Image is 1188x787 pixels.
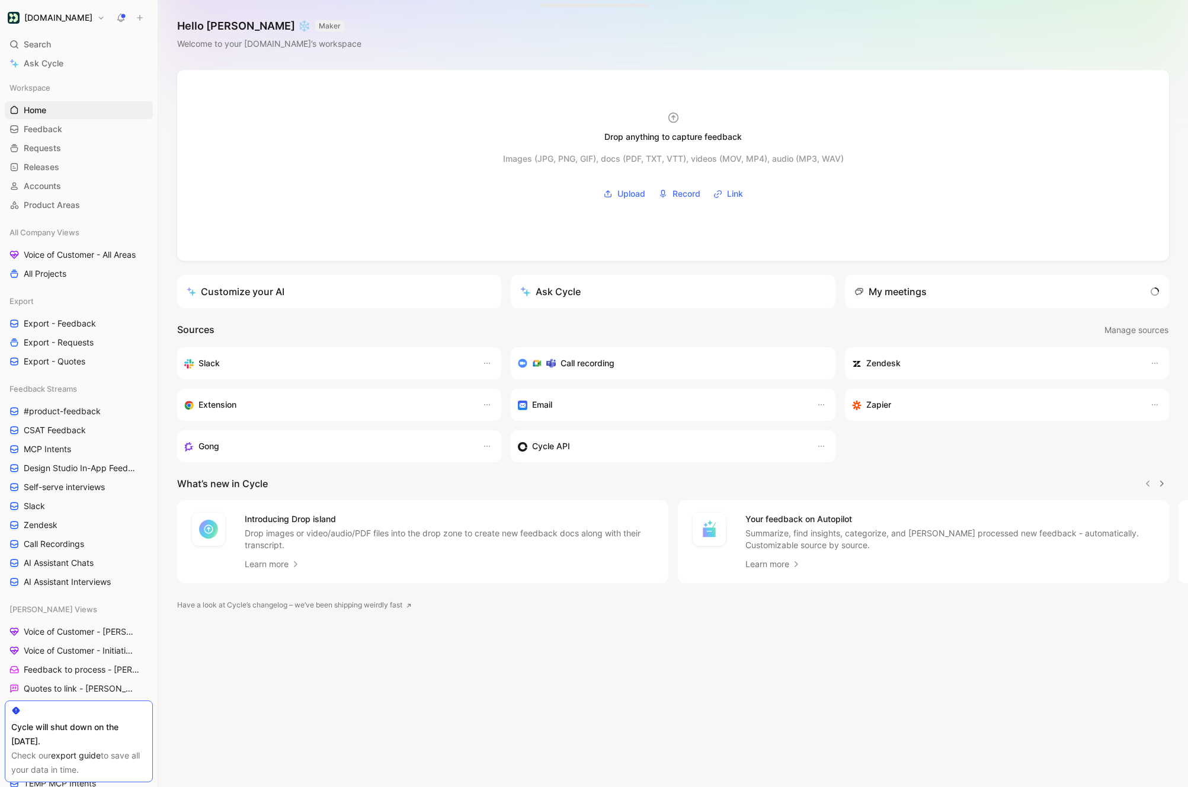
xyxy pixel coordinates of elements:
[532,439,570,453] h3: Cycle API
[9,226,79,238] span: All Company Views
[532,398,552,412] h3: Email
[852,356,1138,370] div: Sync accounts and create docs
[9,603,97,615] span: [PERSON_NAME] Views
[11,748,146,777] div: Check our to save all your data in time.
[187,284,284,299] div: Customize your AI
[24,424,86,436] span: CSAT Feedback
[24,443,71,455] span: MCP Intents
[866,356,901,370] h3: Zendesk
[24,557,94,569] span: AI Assistant Chats
[177,19,361,33] h1: Hello [PERSON_NAME] ❄️
[24,12,92,23] h1: [DOMAIN_NAME]
[5,101,153,119] a: Home
[245,527,654,551] p: Drop images or video/audio/PDF files into the drop zone to create new feedback docs along with th...
[518,439,804,453] div: Sync accounts & send feedback from custom sources. Get inspired by our favorite use case
[24,268,66,280] span: All Projects
[866,398,891,412] h3: Zapier
[5,661,153,679] a: Feedback to process - [PERSON_NAME]
[177,599,412,611] a: Have a look at Cycle’s changelog – we’ve been shipping weirdly fast
[24,645,136,657] span: Voice of Customer - Initiatives
[5,497,153,515] a: Slack
[745,557,801,571] a: Learn more
[11,720,146,748] div: Cycle will shut down on the [DATE].
[5,421,153,439] a: CSAT Feedback
[599,185,649,203] button: Upload
[24,180,61,192] span: Accounts
[245,557,300,571] a: Learn more
[1104,322,1169,338] button: Manage sources
[177,37,361,51] div: Welcome to your [DOMAIN_NAME]’s workspace
[24,199,80,211] span: Product Areas
[5,600,153,618] div: [PERSON_NAME] Views
[24,500,45,512] span: Slack
[520,284,581,299] div: Ask Cycle
[24,519,57,531] span: Zendesk
[8,12,20,24] img: Customer.io
[5,699,153,716] a: [PERSON_NAME] - Projects
[24,356,85,367] span: Export - Quotes
[5,402,153,420] a: #product-feedback
[24,683,137,695] span: Quotes to link - [PERSON_NAME]
[854,284,927,299] div: My meetings
[1104,323,1168,337] span: Manage sources
[9,82,50,94] span: Workspace
[24,318,96,329] span: Export - Feedback
[5,680,153,698] a: Quotes to link - [PERSON_NAME]
[24,626,139,638] span: Voice of Customer - [PERSON_NAME]
[745,512,1155,526] h4: Your feedback on Autopilot
[198,356,220,370] h3: Slack
[24,481,105,493] span: Self-serve interviews
[5,315,153,332] a: Export - Feedback
[177,322,214,338] h2: Sources
[198,439,219,453] h3: Gong
[5,334,153,351] a: Export - Requests
[198,398,236,412] h3: Extension
[9,383,77,395] span: Feedback Streams
[315,20,344,32] button: MAKER
[503,152,844,166] div: Images (JPG, PNG, GIF), docs (PDF, TXT, VTT), videos (MOV, MP4), audio (MP3, WAV)
[24,37,51,52] span: Search
[24,142,61,154] span: Requests
[617,187,645,201] span: Upload
[5,9,108,26] button: Customer.io[DOMAIN_NAME]
[654,185,705,203] button: Record
[24,462,137,474] span: Design Studio In-App Feedback
[5,36,153,53] div: Search
[5,642,153,660] a: Voice of Customer - Initiatives
[177,476,268,491] h2: What’s new in Cycle
[51,750,101,760] a: export guide
[184,439,470,453] div: Capture feedback from your incoming calls
[24,123,62,135] span: Feedback
[24,161,59,173] span: Releases
[5,55,153,72] a: Ask Cycle
[511,275,835,308] button: Ask Cycle
[245,512,654,526] h4: Introducing Drop island
[24,405,101,417] span: #product-feedback
[5,223,153,283] div: All Company ViewsVoice of Customer - All AreasAll Projects
[24,56,63,71] span: Ask Cycle
[673,187,700,201] span: Record
[5,292,153,370] div: ExportExport - FeedbackExport - RequestsExport - Quotes
[709,185,747,203] button: Link
[24,664,139,676] span: Feedback to process - [PERSON_NAME]
[5,459,153,477] a: Design Studio In-App Feedback
[5,380,153,591] div: Feedback Streams#product-feedbackCSAT FeedbackMCP IntentsDesign Studio In-App FeedbackSelf-serve ...
[727,187,743,201] span: Link
[24,337,94,348] span: Export - Requests
[5,353,153,370] a: Export - Quotes
[9,295,34,307] span: Export
[5,120,153,138] a: Feedback
[184,356,470,370] div: Sync your accounts, send feedback and get updates in Slack
[24,249,136,261] span: Voice of Customer - All Areas
[5,79,153,97] div: Workspace
[24,104,46,116] span: Home
[184,398,470,412] div: Capture feedback from anywhere on the web
[5,478,153,496] a: Self-serve interviews
[518,356,818,370] div: Record & transcribe meetings from Zoom, Meet & Teams.
[852,398,1138,412] div: Capture feedback from thousands of sources with Zapier (survey results, recordings, sheets, etc).
[5,623,153,641] a: Voice of Customer - [PERSON_NAME]
[561,356,614,370] h3: Call recording
[5,573,153,591] a: AI Assistant Interviews
[5,380,153,398] div: Feedback Streams
[5,292,153,310] div: Export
